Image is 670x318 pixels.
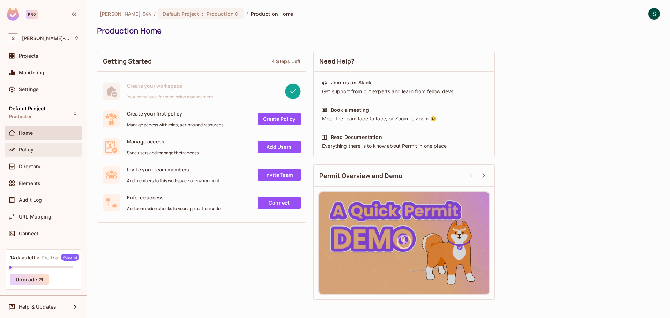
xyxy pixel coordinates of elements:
span: Manage access with roles, actions and resources [127,122,223,128]
span: S [8,33,18,43]
div: 4 Steps Left [271,58,300,65]
span: Invite your team members [127,166,220,173]
span: Production [9,114,33,119]
span: Create your workspace [127,82,213,89]
span: Sync users and manage their access [127,150,199,156]
span: Your home base for permission management [127,94,213,100]
span: Permit Overview and Demo [319,171,403,180]
span: Help & Updates [19,304,56,310]
span: Welcome! [61,254,79,261]
div: Meet the team face to face, or Zoom to Zoom 😉 [321,115,487,122]
a: Add Users [258,141,301,153]
span: Create your first policy [127,110,223,117]
span: Connect [19,231,38,236]
span: Manage access [127,138,199,145]
span: URL Mapping [19,214,51,220]
a: Invite Team [258,169,301,181]
span: Getting Started [103,57,152,66]
span: Monitoring [19,70,45,75]
span: : [201,11,204,17]
span: Production Home [251,10,293,17]
span: Directory [19,164,40,169]
span: Policy [19,147,33,153]
span: Add permission checks to your application code [127,206,221,212]
div: Everything there is to know about Permit in one place [321,142,487,149]
div: Pro [26,10,38,19]
a: Connect [258,197,301,209]
img: SReyMgAAAABJRU5ErkJggg== [7,8,19,21]
span: Production [207,10,234,17]
div: Book a meeting [331,106,369,113]
span: Elements [19,180,40,186]
div: Production Home [97,25,657,36]
li: / [154,10,156,17]
span: Settings [19,87,39,92]
div: 14 days left in Pro Trial [10,254,79,261]
span: Default Project [163,10,199,17]
li: / [246,10,248,17]
img: Sujan Ghimire [648,8,660,20]
span: Need Help? [319,57,355,66]
div: Get support from out experts and learn from fellow devs [321,88,487,95]
button: Upgrade [10,274,49,285]
span: Audit Log [19,197,42,203]
span: Default Project [9,106,45,111]
span: Enforce access [127,194,221,201]
div: Join us on Slack [331,79,371,86]
span: Projects [19,53,38,59]
span: Add members to this workspace or environment [127,178,220,184]
span: Home [19,130,33,136]
span: the active workspace [100,10,151,17]
div: Read Documentation [331,134,382,141]
a: Create Policy [258,113,301,125]
span: Workspace: Sujan-544 [22,36,70,41]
